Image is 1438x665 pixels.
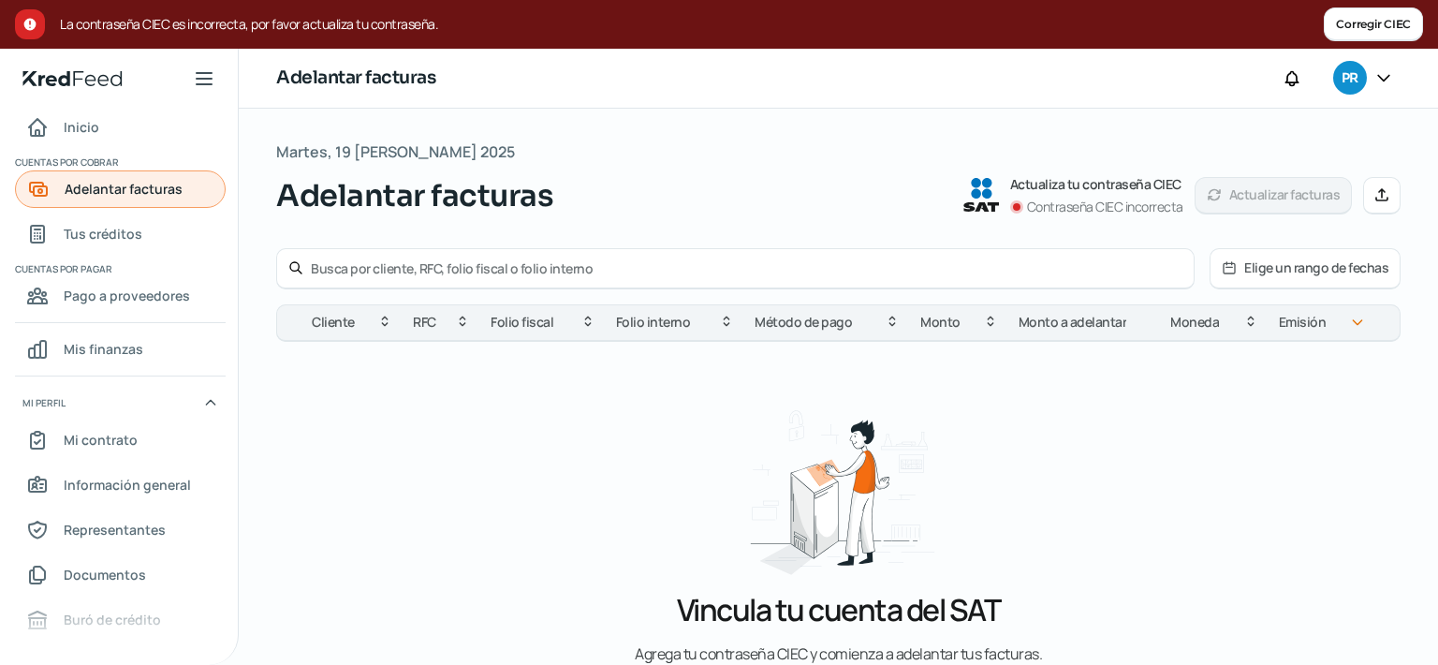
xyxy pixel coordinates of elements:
[491,311,553,333] span: Folio fiscal
[64,563,146,586] span: Documentos
[15,215,226,253] a: Tus créditos
[64,337,143,361] span: Mis finanzas
[1027,196,1183,218] p: Contraseña CIEC incorrecta
[616,311,691,333] span: Folio interno
[15,109,226,146] a: Inicio
[64,608,161,631] span: Buró de crédito
[1195,177,1353,214] button: Actualizar facturas
[276,65,435,92] h1: Adelantar facturas
[15,556,226,594] a: Documentos
[1019,311,1127,333] span: Monto a adelantar
[15,601,226,639] a: Buró de crédito
[64,115,99,139] span: Inicio
[15,260,223,277] span: Cuentas por pagar
[677,589,1001,630] p: Vincula tu cuenta del SAT
[22,394,66,411] span: Mi perfil
[1211,249,1400,288] button: Elige un rango de fechas
[64,284,190,307] span: Pago a proveedores
[755,311,852,333] span: Método de pago
[15,421,226,459] a: Mi contrato
[1170,311,1219,333] span: Moneda
[1342,67,1357,90] span: PR
[65,177,183,200] span: Adelantar facturas
[15,511,226,549] a: Representantes
[1324,7,1423,41] button: Corregir CIEC
[15,170,226,208] a: Adelantar facturas
[15,277,226,315] a: Pago a proveedores
[1010,173,1183,196] p: Actualiza tu contraseña CIEC
[1279,311,1327,333] span: Emisión
[713,391,962,578] img: Vincula tu cuenta del SAT
[60,13,1324,36] span: La contraseña CIEC es incorrecta, por favor actualiza tu contraseña.
[276,139,515,166] span: Martes, 19 [PERSON_NAME] 2025
[15,154,223,170] span: Cuentas por cobrar
[64,518,166,541] span: Representantes
[413,311,436,333] span: RFC
[15,331,226,368] a: Mis finanzas
[311,259,1182,277] input: Busca por cliente, RFC, folio fiscal o folio interno
[276,173,553,218] span: Adelantar facturas
[64,222,142,245] span: Tus créditos
[15,466,226,504] a: Información general
[64,428,138,451] span: Mi contrato
[920,311,961,333] span: Monto
[963,178,999,212] img: SAT logo
[312,311,355,333] span: Cliente
[64,473,191,496] span: Información general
